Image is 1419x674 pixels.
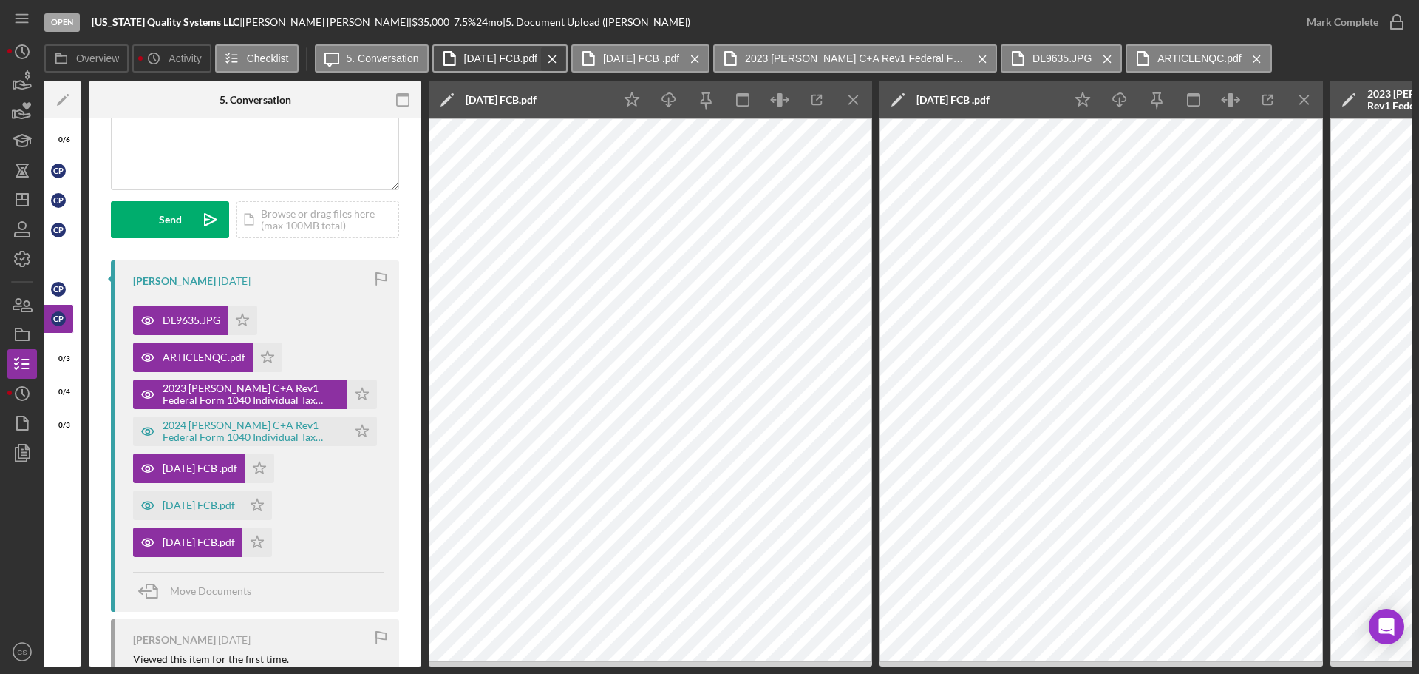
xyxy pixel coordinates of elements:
[247,53,289,64] label: Checklist
[218,634,251,646] time: 2025-09-07 01:19
[76,53,119,64] label: Overview
[133,380,377,409] button: 2023 [PERSON_NAME] C+A Rev1 Federal Form 1040 Individual Tax Return_Filing.pdf
[603,53,679,64] label: [DATE] FCB .pdf
[44,354,70,363] div: 0 / 3
[745,53,967,64] label: 2023 [PERSON_NAME] C+A Rev1 Federal Form 1040 Individual Tax Return_Filing.pdf
[347,53,419,64] label: 5. Conversation
[220,94,291,106] div: 5. Conversation
[44,388,70,397] div: 0 / 4
[432,44,568,73] button: [DATE] FCB.pdf
[92,16,242,28] div: |
[1001,44,1122,73] button: DL9635.JPG
[7,637,37,667] button: CS
[133,454,274,483] button: [DATE] FCB .pdf
[1157,53,1241,64] label: ARTICLENQC.pdf
[503,16,690,28] div: | 5. Document Upload ([PERSON_NAME])
[571,44,709,73] button: [DATE] FCB .pdf
[163,419,340,443] div: 2024 [PERSON_NAME] C+A Rev1 Federal Form 1040 Individual Tax Return_Filing (1).pdf
[163,536,235,548] div: [DATE] FCB.pdf
[163,462,237,474] div: [DATE] FCB .pdf
[44,44,129,73] button: Overview
[163,314,220,326] div: DL9635.JPG
[44,13,80,32] div: Open
[111,201,229,238] button: Send
[163,351,245,363] div: ARTICLENQC.pdf
[44,135,70,144] div: 0 / 6
[51,193,66,208] div: C P
[412,16,449,28] span: $35,000
[133,491,272,520] button: [DATE] FCB.pdf
[51,311,66,326] div: C P
[218,275,251,287] time: 2025-09-07 01:28
[466,94,537,106] div: [DATE] FCB.pdf
[133,653,289,665] div: Viewed this item for the first time.
[454,16,476,28] div: 7.5 %
[476,16,503,28] div: 24 mo
[242,16,412,28] div: [PERSON_NAME] [PERSON_NAME] |
[170,584,251,597] span: Move Documents
[133,573,266,610] button: Move Documents
[51,282,66,297] div: C P
[132,44,211,73] button: Activity
[916,94,990,106] div: [DATE] FCB .pdf
[1032,53,1092,64] label: DL9635.JPG
[51,223,66,237] div: C P
[1369,609,1404,644] div: Open Intercom Messenger
[133,343,282,372] button: ARTICLENQC.pdf
[159,201,182,238] div: Send
[713,44,997,73] button: 2023 [PERSON_NAME] C+A Rev1 Federal Form 1040 Individual Tax Return_Filing.pdf
[464,53,537,64] label: [DATE] FCB.pdf
[1292,7,1412,37] button: Mark Complete
[1126,44,1271,73] button: ARTICLENQC.pdf
[92,16,239,28] b: [US_STATE] Quality Systems LLC
[163,383,340,406] div: 2023 [PERSON_NAME] C+A Rev1 Federal Form 1040 Individual Tax Return_Filing.pdf
[215,44,299,73] button: Checklist
[315,44,429,73] button: 5. Conversation
[169,53,201,64] label: Activity
[163,499,235,511] div: [DATE] FCB.pdf
[17,648,27,656] text: CS
[133,417,377,446] button: 2024 [PERSON_NAME] C+A Rev1 Federal Form 1040 Individual Tax Return_Filing (1).pdf
[44,421,70,430] div: 0 / 3
[1307,7,1378,37] div: Mark Complete
[133,528,272,557] button: [DATE] FCB.pdf
[51,164,66,178] div: C P
[133,275,216,287] div: [PERSON_NAME]
[133,306,257,335] button: DL9635.JPG
[133,634,216,646] div: [PERSON_NAME]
